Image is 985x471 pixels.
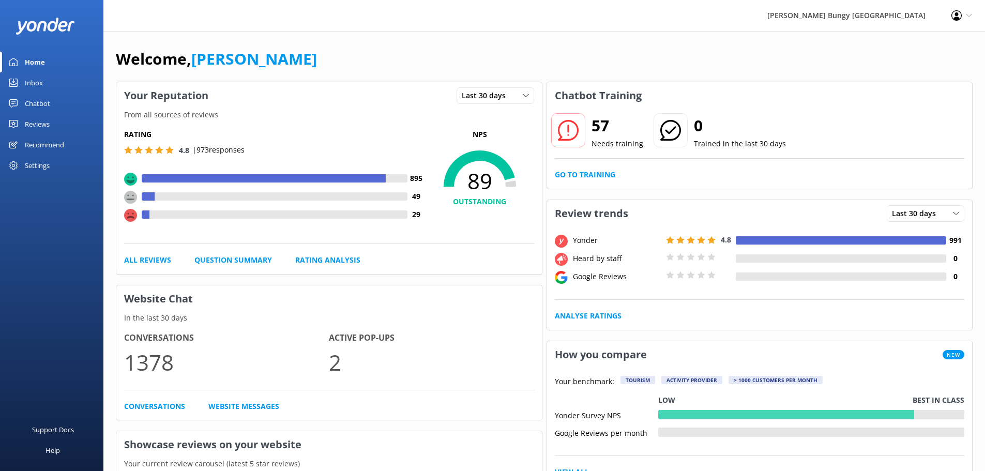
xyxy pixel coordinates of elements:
h3: How you compare [547,341,655,368]
div: Home [25,52,45,72]
p: From all sources of reviews [116,109,542,120]
a: [PERSON_NAME] [191,48,317,69]
span: Last 30 days [462,90,512,101]
h3: Your Reputation [116,82,216,109]
h4: 49 [407,191,426,202]
h1: Welcome, [116,47,317,71]
p: In the last 30 days [116,312,542,324]
h4: 991 [946,235,964,246]
p: Your current review carousel (latest 5 star reviews) [116,458,542,469]
div: Activity Provider [661,376,722,384]
p: | 973 responses [192,144,245,156]
h4: 0 [946,271,964,282]
span: Last 30 days [892,208,942,219]
p: 2 [329,345,534,379]
a: Website Messages [208,401,279,412]
p: Trained in the last 30 days [694,138,786,149]
h5: Rating [124,129,426,140]
div: > 1000 customers per month [729,376,823,384]
span: New [943,350,964,359]
h4: Conversations [124,331,329,345]
div: Recommend [25,134,64,155]
p: Needs training [592,138,643,149]
h3: Chatbot Training [547,82,649,109]
div: Heard by staff [570,253,663,264]
div: Yonder [570,235,663,246]
a: Question Summary [194,254,272,266]
span: 4.8 [179,145,189,155]
div: Google Reviews per month [555,428,658,437]
a: Go to Training [555,169,615,180]
div: Tourism [620,376,655,384]
h4: 29 [407,209,426,220]
a: Analyse Ratings [555,310,622,322]
div: Yonder Survey NPS [555,410,658,419]
h3: Website Chat [116,285,542,312]
h3: Showcase reviews on your website [116,431,542,458]
h3: Review trends [547,200,636,227]
p: Low [658,394,675,406]
a: Rating Analysis [295,254,360,266]
a: Conversations [124,401,185,412]
div: Google Reviews [570,271,663,282]
p: 1378 [124,345,329,379]
h4: 895 [407,173,426,184]
h4: Active Pop-ups [329,331,534,345]
div: Inbox [25,72,43,93]
p: NPS [426,129,534,140]
h2: 0 [694,113,786,138]
p: Best in class [913,394,964,406]
span: 4.8 [721,235,731,245]
p: Your benchmark: [555,376,614,388]
div: Reviews [25,114,50,134]
h2: 57 [592,113,643,138]
div: Help [46,440,60,461]
div: Support Docs [32,419,74,440]
span: 89 [426,168,534,194]
a: All Reviews [124,254,171,266]
div: Settings [25,155,50,176]
h4: 0 [946,253,964,264]
h4: OUTSTANDING [426,196,534,207]
img: yonder-white-logo.png [16,18,75,35]
div: Chatbot [25,93,50,114]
